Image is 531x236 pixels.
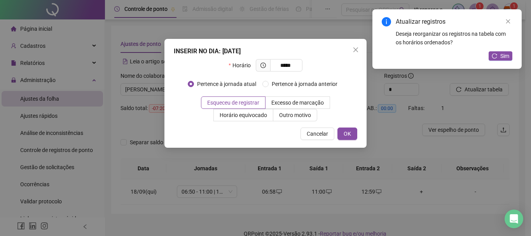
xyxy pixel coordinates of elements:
[279,112,311,118] span: Outro motivo
[382,17,391,26] span: info-circle
[500,52,509,60] span: Sim
[220,112,267,118] span: Horário equivocado
[307,129,328,138] span: Cancelar
[492,53,497,59] span: reload
[353,47,359,53] span: close
[260,63,266,68] span: clock-circle
[271,100,324,106] span: Excesso de marcação
[174,47,357,56] div: INSERIR NO DIA : [DATE]
[337,128,357,140] button: OK
[504,17,512,26] a: Close
[344,129,351,138] span: OK
[229,59,255,72] label: Horário
[194,80,259,88] span: Pertence à jornada atual
[505,19,511,24] span: close
[300,128,334,140] button: Cancelar
[505,210,523,228] div: Open Intercom Messenger
[396,30,512,47] div: Deseja reorganizar os registros na tabela com os horários ordenados?
[269,80,341,88] span: Pertence à jornada anterior
[207,100,259,106] span: Esqueceu de registrar
[349,44,362,56] button: Close
[396,17,512,26] div: Atualizar registros
[489,51,512,61] button: Sim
